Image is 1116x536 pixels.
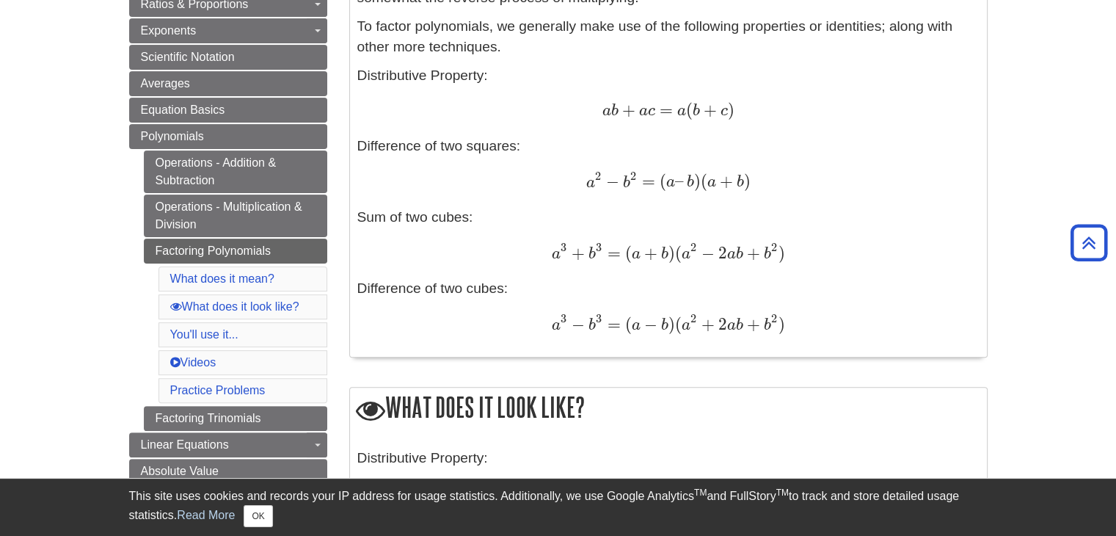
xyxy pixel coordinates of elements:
span: 2 [771,240,777,254]
span: ( [701,171,707,191]
a: Operations - Addition & Subtraction [144,151,327,193]
span: ) [778,314,785,334]
span: ( [621,314,632,334]
span: 2 [690,311,696,325]
a: Practice Problems [170,384,266,396]
span: c [717,103,728,119]
span: Linear Equations [141,438,229,451]
span: b [684,174,694,190]
a: What does it mean? [170,272,274,285]
span: ) [668,314,675,334]
a: Absolute Value [129,459,327,484]
p: To factor polynomials, we generally make use of the following properties or identities; along wit... [357,16,980,59]
span: + [641,243,657,263]
span: + [700,100,717,120]
h2: What does it look like? [350,388,987,430]
span: 2 [630,169,636,183]
a: Read More [177,509,235,521]
a: What does it look like? [170,300,299,313]
span: Exponents [141,24,197,37]
a: Factoring Polynomials [144,239,327,264]
span: Absolute Value [141,465,219,477]
span: ) [694,171,701,191]
span: 2 [690,240,696,254]
a: Operations - Multiplication & Division [144,195,327,237]
span: Equation Basics [141,104,225,116]
span: + [698,314,715,334]
span: b [657,246,668,262]
span: 2 [715,314,727,334]
span: a [666,174,675,190]
span: ( [675,243,682,263]
span: b [588,317,596,333]
span: = [603,314,621,334]
a: Equation Basics [129,98,327,123]
a: Scientific Notation [129,45,327,70]
span: 2 [715,243,727,263]
sup: TM [694,488,707,498]
span: ) [744,171,751,191]
span: − [568,314,585,334]
span: Scientific Notation [141,51,235,63]
span: a [551,246,560,262]
span: ( [675,314,682,334]
span: ) [668,243,675,263]
span: = [655,100,673,120]
span: 3 [596,240,602,254]
span: a [727,246,736,262]
span: ( [655,171,666,191]
a: Exponents [129,18,327,43]
span: − [698,243,715,263]
span: Polynomials [141,130,204,142]
span: a [707,174,716,190]
span: a [682,246,690,262]
span: a [682,317,690,333]
span: b [610,103,618,119]
span: a [551,317,560,333]
span: a [635,103,648,119]
span: + [618,100,635,120]
a: You'll use it... [170,328,238,341]
span: ( [686,100,693,120]
span: 3 [561,240,566,254]
p: Distributive Property: [357,65,980,87]
span: a [727,317,736,333]
a: Linear Equations [129,432,327,457]
span: a [602,103,610,119]
span: a [632,246,641,262]
span: b [736,246,743,262]
span: + [743,243,760,263]
button: Close [244,505,272,527]
span: a [673,103,686,119]
span: 2 [595,169,601,183]
span: + [743,314,760,334]
span: a [632,317,641,333]
a: Polynomials [129,124,327,149]
span: 3 [561,311,566,325]
span: c [648,103,655,119]
a: Averages [129,71,327,96]
span: = [603,243,621,263]
span: – [675,171,684,191]
span: b [693,103,700,119]
span: 3 [596,311,602,325]
span: ( [621,243,632,263]
a: Videos [170,356,216,369]
span: b [736,317,743,333]
a: Factoring Trinomials [144,406,327,431]
span: b [764,246,771,262]
span: b [733,174,744,190]
span: = [638,171,655,191]
span: b [657,317,668,333]
span: b [588,246,596,262]
span: ) [778,243,785,263]
a: Back to Top [1065,233,1112,253]
span: − [641,314,657,334]
span: a [586,175,594,191]
span: + [716,171,733,191]
span: − [602,171,619,191]
span: + [568,243,585,263]
span: ) [728,100,734,120]
span: b [623,175,630,191]
div: This site uses cookies and records your IP address for usage statistics. Additionally, we use Goo... [129,488,988,527]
